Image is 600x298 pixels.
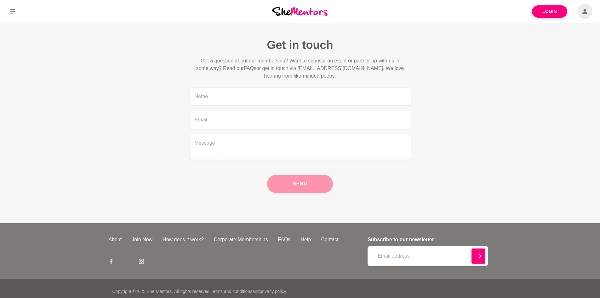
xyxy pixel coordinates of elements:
a: Join Now [127,236,157,243]
a: Instagram [139,259,144,266]
a: About [104,236,127,243]
a: How does it work? [157,236,209,243]
h1: Get in touch [189,38,411,52]
input: Email [189,111,411,129]
a: FAQs [273,236,295,243]
a: Contact [316,236,343,243]
a: Terms and conditions [211,289,252,294]
p: All rights reserved. and . [174,288,287,295]
h4: Subscribe to our newsletter [368,236,488,243]
img: She Mentors Logo [272,7,328,15]
a: LinkedIn [124,259,129,266]
a: Corporate Memberships [209,236,273,243]
a: Help [295,236,316,243]
input: Email address [368,246,488,266]
input: Name [189,87,411,106]
span: FAQs [244,66,256,71]
p: Got a question about our membership? Want to sponsor an event or partner up with us in some way? ... [194,57,406,80]
a: Facebook [109,259,114,266]
p: Copyright © 2025 She Mentors . [112,288,173,295]
a: privacy policy [260,289,286,294]
a: Login [532,5,567,18]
